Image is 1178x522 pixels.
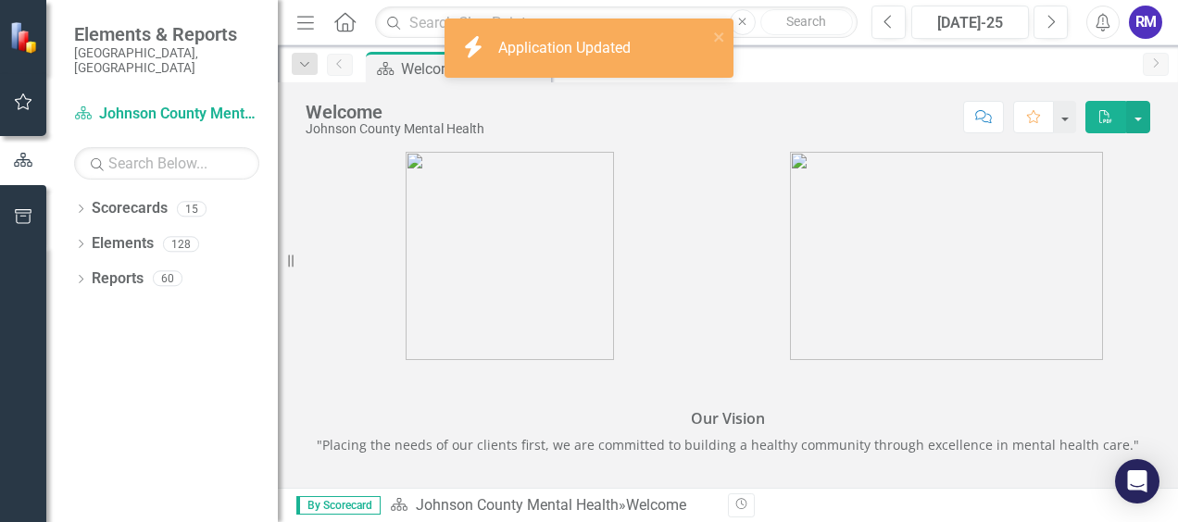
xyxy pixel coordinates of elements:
[317,436,1139,454] span: "Placing the needs of our clients first, we are committed to building a healthy community through...
[375,6,858,39] input: Search ClearPoint...
[153,271,182,287] div: 60
[390,495,714,516] div: »
[74,147,259,180] input: Search Below...
[306,122,484,136] div: Johnson County Mental Health
[92,198,168,219] a: Scorecards
[498,38,635,59] div: Application Updated
[401,57,546,81] div: Welcome
[163,236,199,252] div: 128
[713,26,726,47] button: close
[74,23,259,45] span: Elements & Reports
[306,102,484,122] div: Welcome
[685,488,771,508] strong: Our Mission
[9,21,42,54] img: ClearPoint Strategy
[92,233,154,255] a: Elements
[74,45,259,76] small: [GEOGRAPHIC_DATA], [GEOGRAPHIC_DATA]
[626,496,686,514] div: Welcome
[760,9,853,35] button: Search
[416,496,619,514] a: Johnson County Mental Health
[911,6,1029,39] button: [DATE]-25
[918,12,1022,34] div: [DATE]-25
[177,201,207,217] div: 15
[296,496,381,515] span: By Scorecard
[1115,459,1159,503] div: Open Intercom Messenger
[74,104,259,125] a: Johnson County Mental Health
[786,14,826,29] span: Search
[691,408,765,429] strong: Our Vision
[1129,6,1162,39] button: RM
[92,268,144,290] a: Reports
